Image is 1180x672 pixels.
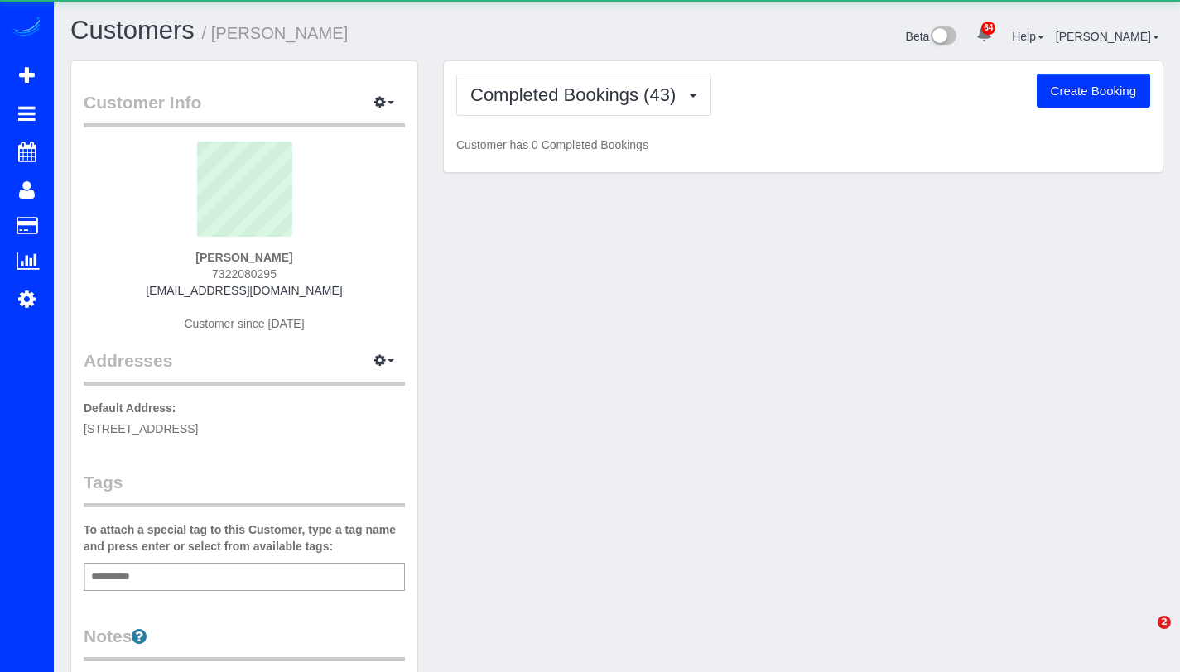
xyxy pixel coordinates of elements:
a: 64 [968,17,1000,53]
span: Customer since [DATE] [184,317,304,330]
button: Create Booking [1037,74,1150,108]
span: 7322080295 [212,267,277,281]
iframe: Intercom live chat [1124,616,1163,655]
button: Completed Bookings (43) [456,74,711,116]
p: Customer has 0 Completed Bookings [456,137,1150,153]
span: 2 [1158,616,1171,629]
img: New interface [929,26,956,48]
small: / [PERSON_NAME] [202,24,349,42]
span: Completed Bookings (43) [470,84,684,105]
a: Help [1012,30,1044,43]
a: Beta [906,30,957,43]
a: [EMAIL_ADDRESS][DOMAIN_NAME] [146,284,342,297]
strong: [PERSON_NAME] [195,251,292,264]
legend: Customer Info [84,90,405,127]
a: Customers [70,16,195,45]
span: [STREET_ADDRESS] [84,422,198,435]
legend: Tags [84,470,405,507]
a: [PERSON_NAME] [1056,30,1159,43]
legend: Notes [84,624,405,661]
img: Automaid Logo [10,17,43,40]
label: Default Address: [84,400,176,416]
span: 64 [981,22,995,35]
label: To attach a special tag to this Customer, type a tag name and press enter or select from availabl... [84,521,405,554]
